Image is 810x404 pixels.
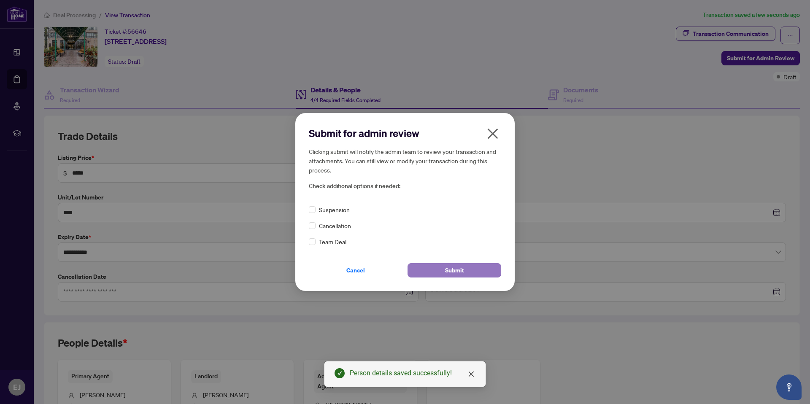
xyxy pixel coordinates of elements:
[335,368,345,378] span: check-circle
[319,221,351,230] span: Cancellation
[486,127,499,140] span: close
[467,369,476,379] a: Close
[319,237,346,246] span: Team Deal
[468,371,475,377] span: close
[309,147,501,175] h5: Clicking submit will notify the admin team to review your transaction and attachments. You can st...
[309,263,402,277] button: Cancel
[309,181,501,191] span: Check additional options if needed:
[408,263,501,277] button: Submit
[319,205,350,214] span: Suspension
[309,127,501,140] h2: Submit for admin review
[445,264,464,277] span: Submit
[350,368,475,378] div: Person details saved successfully!
[346,264,365,277] span: Cancel
[776,374,802,400] button: Open asap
